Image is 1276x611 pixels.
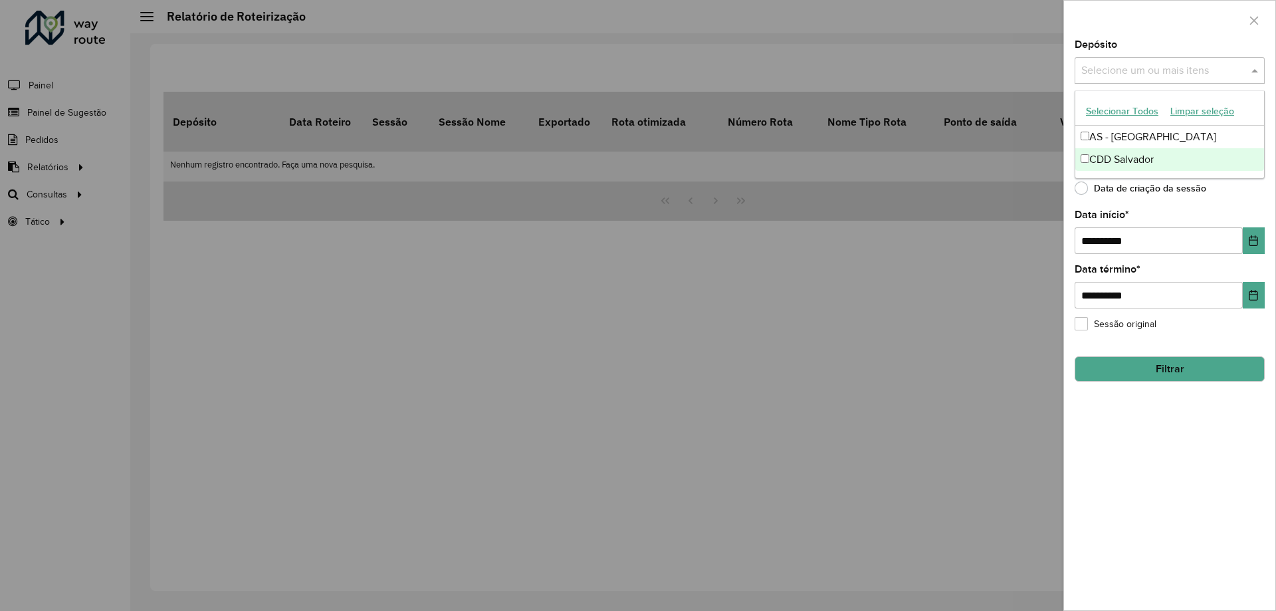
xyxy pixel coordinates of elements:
button: Filtrar [1075,356,1265,382]
label: Data término [1075,261,1140,277]
label: Sessão original [1075,317,1156,331]
div: CDD Salvador [1075,148,1264,171]
label: Data de criação da sessão [1075,182,1206,195]
button: Choose Date [1243,282,1265,308]
div: AS - [GEOGRAPHIC_DATA] [1075,126,1264,148]
label: Depósito [1075,37,1117,53]
ng-dropdown-panel: Options list [1075,90,1265,179]
button: Selecionar Todos [1080,101,1164,122]
label: Data início [1075,207,1129,223]
button: Choose Date [1243,227,1265,254]
button: Limpar seleção [1164,101,1240,122]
